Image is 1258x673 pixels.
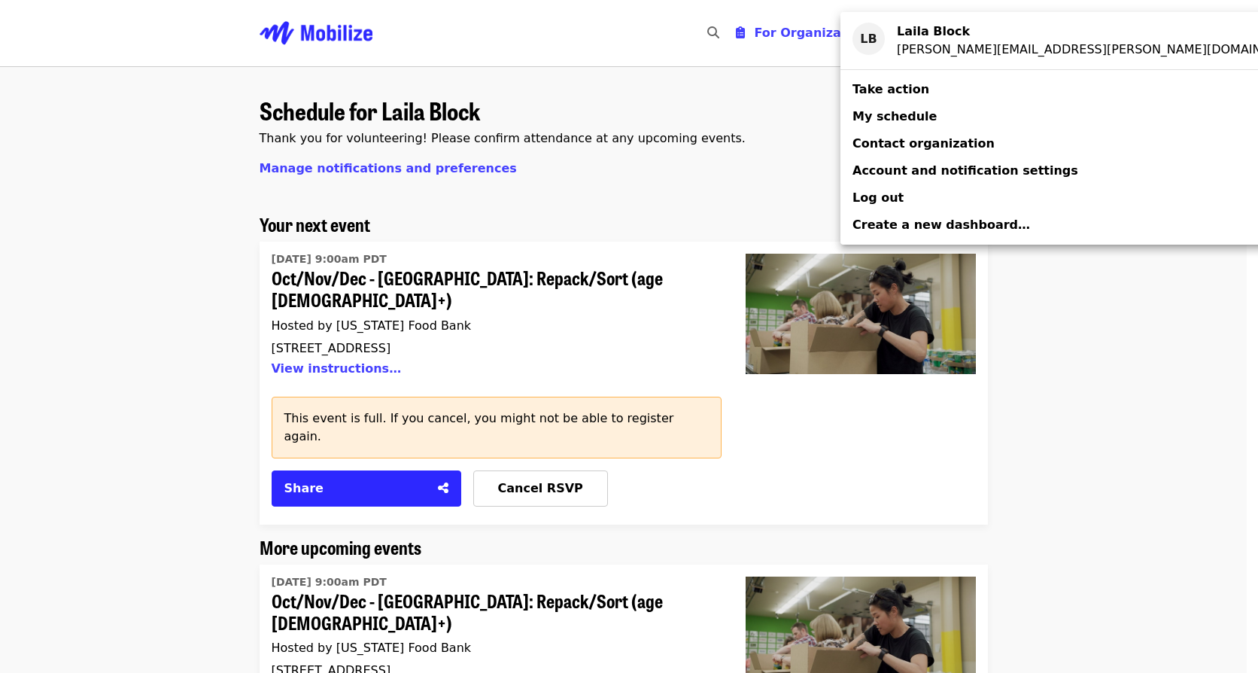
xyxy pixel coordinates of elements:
[852,136,995,151] span: Contact organization
[852,190,904,205] span: Log out
[852,218,1030,232] span: Create a new dashboard…
[897,24,970,38] strong: Laila Block
[852,109,937,123] span: My schedule
[852,23,885,55] div: LB
[852,163,1078,178] span: Account and notification settings
[852,82,929,96] span: Take action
